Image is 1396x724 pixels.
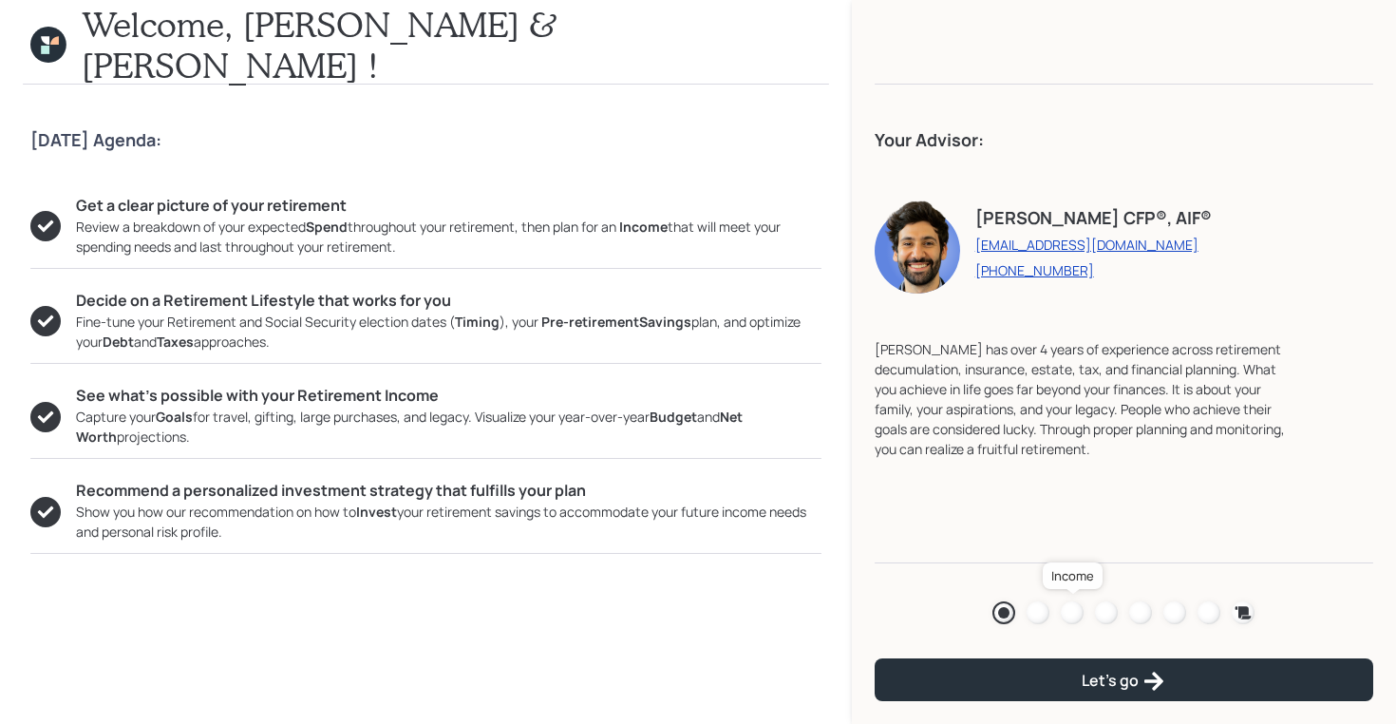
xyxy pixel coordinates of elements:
[30,130,821,151] h4: [DATE] Agenda:
[975,208,1212,229] h4: [PERSON_NAME] CFP®, AIF®
[639,313,691,331] b: Savings
[650,408,697,426] b: Budget
[103,333,134,351] b: Debt
[76,387,821,405] h5: See what’s possible with your Retirement Income
[76,312,821,352] div: Fine-tune your Retirement and Social Security election dates ( ), your plan, and optimize your an...
[76,197,821,215] h5: Get a clear picture of your retirement
[975,261,1212,279] a: [PHONE_NUMBER]
[76,407,821,447] div: Capture your for travel, gifting, large purchases, and legacy. Visualize your year-over-year and ...
[82,4,821,86] h1: Welcome, [PERSON_NAME] & [PERSON_NAME] !
[455,313,500,331] b: Timing
[306,218,348,236] b: Spend
[875,130,1373,151] h4: Your Advisor:
[875,339,1297,459] div: [PERSON_NAME] has over 4 years of experience across retirement decumulation, insurance, estate, t...
[619,218,668,236] b: Income
[76,217,821,257] div: Review a breakdown of your expected throughout your retirement, then plan for an that will meet y...
[157,333,194,351] b: Taxes
[1082,670,1165,693] div: Let's go
[76,482,821,500] h5: Recommend a personalized investment strategy that fulfills your plan
[875,658,1373,701] button: Let's go
[541,313,639,331] b: Pre-retirement
[76,292,821,310] h5: Decide on a Retirement Lifestyle that works for you
[356,503,397,521] b: Invest
[76,502,821,542] div: Show you how our recommendation on how to your retirement savings to accommodate your future inco...
[76,408,743,446] b: Net Worth
[975,236,1212,254] a: [EMAIL_ADDRESS][DOMAIN_NAME]
[875,199,960,294] img: eric-schwartz-headshot.png
[156,408,193,426] b: Goals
